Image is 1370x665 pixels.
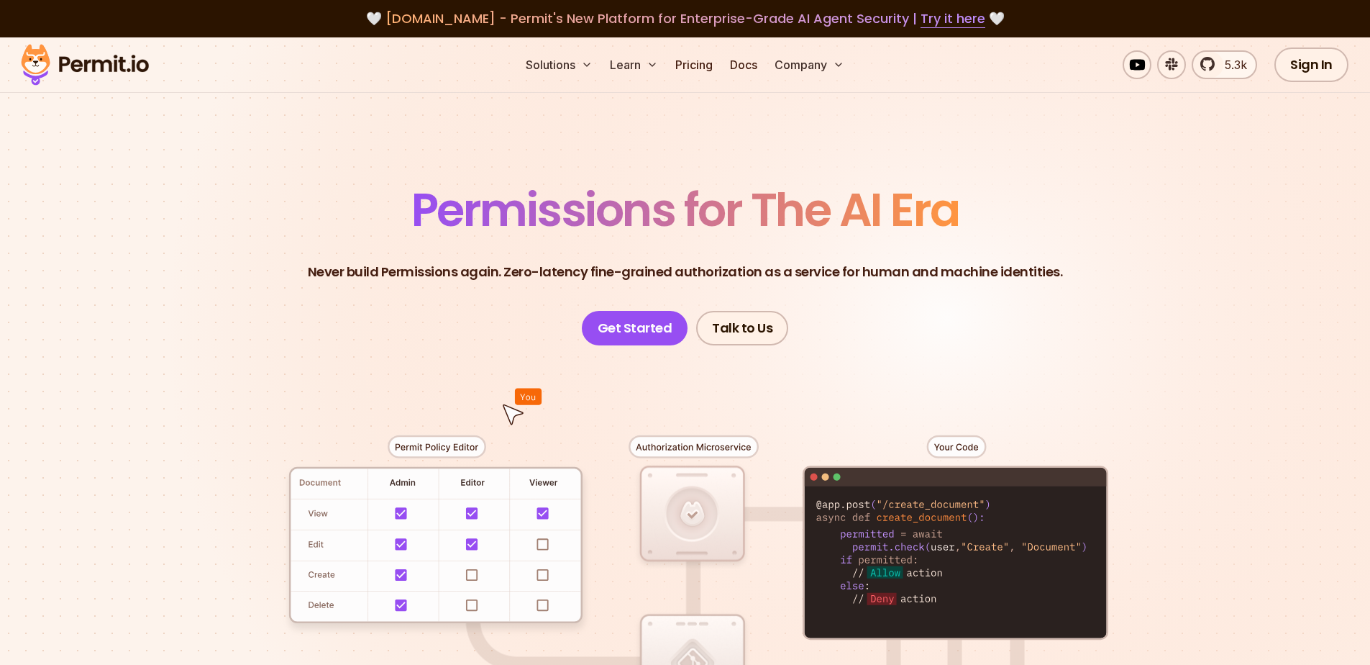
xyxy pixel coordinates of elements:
span: 5.3k [1216,56,1247,73]
p: Never build Permissions again. Zero-latency fine-grained authorization as a service for human and... [308,262,1063,282]
a: Pricing [670,50,718,79]
span: [DOMAIN_NAME] - Permit's New Platform for Enterprise-Grade AI Agent Security | [385,9,985,27]
button: Company [769,50,850,79]
a: Get Started [582,311,688,345]
span: Permissions for The AI Era [411,178,959,242]
img: Permit logo [14,40,155,89]
button: Solutions [520,50,598,79]
a: Talk to Us [696,311,788,345]
a: Try it here [921,9,985,28]
a: Sign In [1274,47,1348,82]
a: 5.3k [1192,50,1257,79]
a: Docs [724,50,763,79]
div: 🤍 🤍 [35,9,1335,29]
button: Learn [604,50,664,79]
